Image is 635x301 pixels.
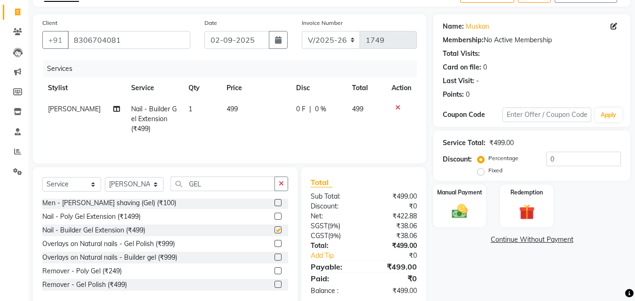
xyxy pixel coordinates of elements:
[42,280,127,290] div: Remover - Gel Polish (₹499)
[304,241,364,251] div: Total:
[125,77,183,99] th: Service
[364,231,424,241] div: ₹38.06
[183,77,221,99] th: Qty
[595,108,622,122] button: Apply
[443,138,486,148] div: Service Total:
[42,225,145,235] div: Nail - Builder Gel Extension (₹499)
[304,286,364,296] div: Balance :
[386,77,417,99] th: Action
[68,31,190,49] input: Search by Name/Mobile/Email/Code
[466,90,470,100] div: 0
[304,231,364,241] div: ( )
[204,19,217,27] label: Date
[364,273,424,284] div: ₹0
[346,77,386,99] th: Total
[488,166,502,175] label: Fixed
[296,104,306,114] span: 0 F
[443,110,502,120] div: Coupon Code
[171,177,275,191] input: Search or Scan
[290,77,346,99] th: Disc
[514,202,540,222] img: _gift.svg
[443,22,464,31] div: Name:
[43,60,424,77] div: Services
[483,62,487,72] div: 0
[443,62,481,72] div: Card on file:
[311,232,328,240] span: CGST
[48,105,101,113] span: [PERSON_NAME]
[364,192,424,201] div: ₹499.00
[330,232,339,239] span: 9%
[304,251,374,261] a: Add Tip
[443,76,474,86] div: Last Visit:
[374,251,424,261] div: ₹0
[227,105,238,113] span: 499
[304,201,364,211] div: Discount:
[304,261,364,272] div: Payable:
[304,273,364,284] div: Paid:
[42,198,176,208] div: Men - [PERSON_NAME] shaving (Gel) (₹100)
[304,221,364,231] div: ( )
[42,266,122,276] div: Remover - Poly Gel (₹249)
[42,77,125,99] th: Stylist
[437,188,482,197] label: Manual Payment
[476,76,479,86] div: -
[364,261,424,272] div: ₹499.00
[131,105,177,133] span: Nail - Builder Gel Extension (₹499)
[443,35,484,45] div: Membership:
[42,239,175,249] div: Overlays on Natural nails - Gel Polish (₹999)
[364,221,424,231] div: ₹38.06
[466,22,489,31] a: Muskan
[315,104,326,114] span: 0 %
[311,222,328,230] span: SGST
[488,154,518,162] label: Percentage
[443,35,621,45] div: No Active Membership
[447,202,472,220] img: _cash.svg
[443,49,480,59] div: Total Visits:
[443,90,464,100] div: Points:
[364,241,424,251] div: ₹499.00
[42,31,69,49] button: +91
[302,19,343,27] label: Invoice Number
[489,138,514,148] div: ₹499.00
[304,211,364,221] div: Net:
[443,154,472,164] div: Discount:
[364,286,424,296] div: ₹499.00
[42,212,141,222] div: Nail - Poly Gel Extension (₹1499)
[364,211,424,221] div: ₹422.88
[502,108,591,122] input: Enter Offer / Coupon Code
[311,178,332,187] span: Total
[510,188,543,197] label: Redemption
[309,104,311,114] span: |
[42,253,177,262] div: Overlays on Natural nails - Builder gel (₹999)
[435,235,628,245] a: Continue Without Payment
[329,222,338,230] span: 9%
[364,201,424,211] div: ₹0
[42,19,57,27] label: Client
[188,105,192,113] span: 1
[352,105,363,113] span: 499
[221,77,290,99] th: Price
[304,192,364,201] div: Sub Total:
